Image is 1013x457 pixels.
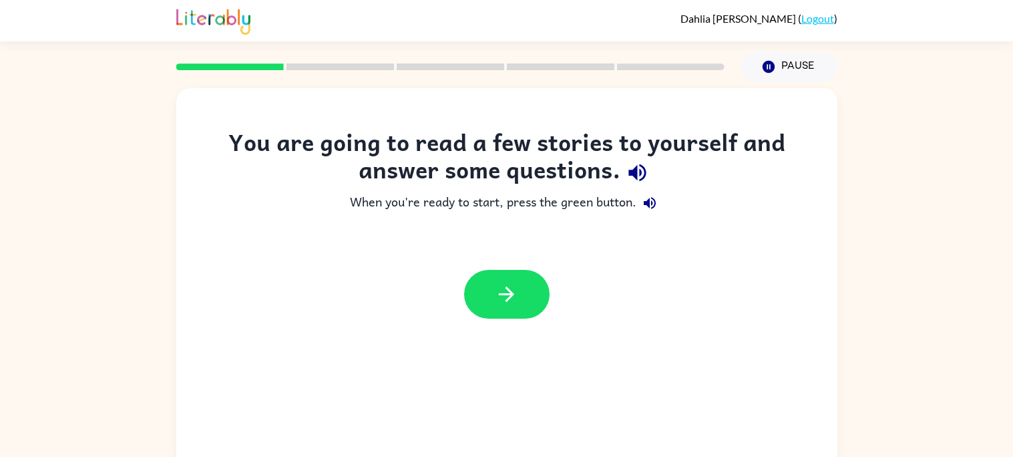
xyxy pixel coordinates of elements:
[741,51,837,82] button: Pause
[203,128,811,190] div: You are going to read a few stories to yourself and answer some questions.
[203,190,811,216] div: When you're ready to start, press the green button.
[680,12,837,25] div: ( )
[680,12,798,25] span: Dahlia [PERSON_NAME]
[801,12,834,25] a: Logout
[176,5,250,35] img: Literably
